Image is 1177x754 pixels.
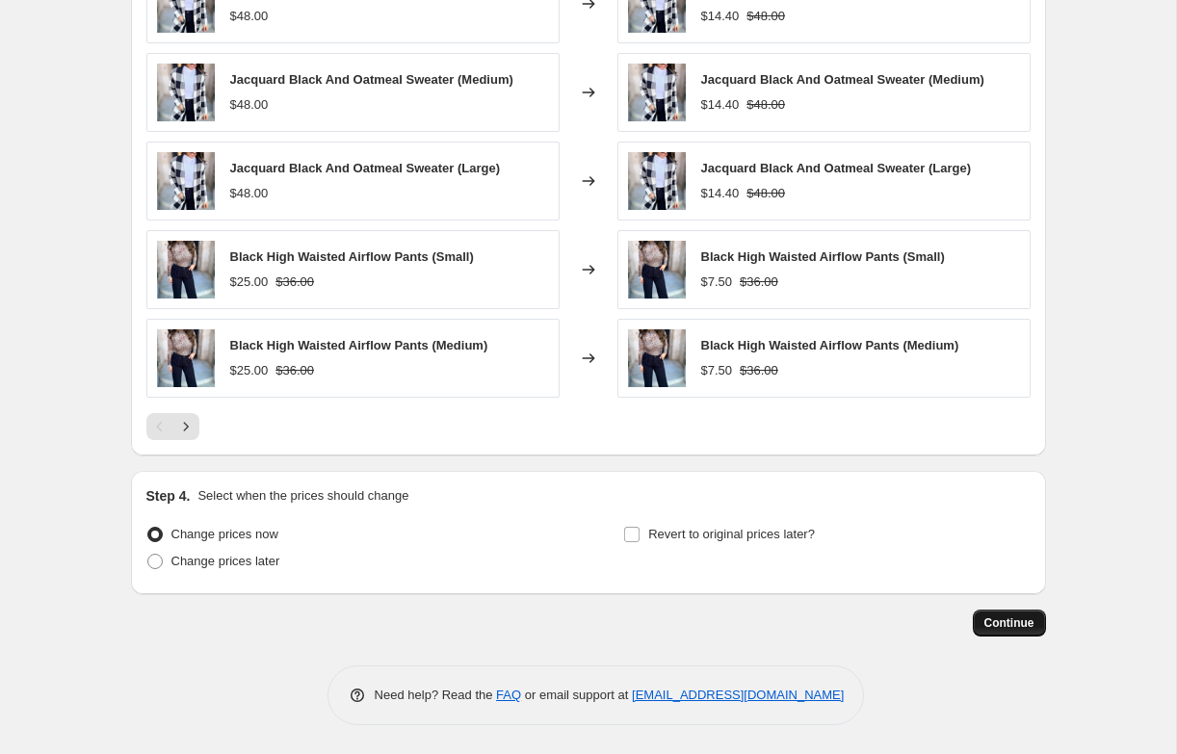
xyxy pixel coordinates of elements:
[230,7,269,26] div: $48.00
[648,527,815,541] span: Revert to original prices later?
[496,688,521,702] a: FAQ
[521,688,632,702] span: or email support at
[197,486,408,506] p: Select when the prices should change
[157,64,215,121] img: IMG_2658_bd1a4602-379f-43ab-894a-74c85acffa3b_80x.jpg
[628,152,686,210] img: IMG_2658_bd1a4602-379f-43ab-894a-74c85acffa3b_80x.jpg
[230,95,269,115] div: $48.00
[701,161,972,175] span: Jacquard Black And Oatmeal Sweater (Large)
[146,486,191,506] h2: Step 4.
[375,688,497,702] span: Need help? Read the
[701,72,984,87] span: Jacquard Black And Oatmeal Sweater (Medium)
[984,615,1034,631] span: Continue
[701,338,959,352] span: Black High Waisted Airflow Pants (Medium)
[172,413,199,440] button: Next
[275,361,314,380] strike: $36.00
[632,688,844,702] a: [EMAIL_ADDRESS][DOMAIN_NAME]
[230,361,269,380] div: $25.00
[230,72,513,87] span: Jacquard Black And Oatmeal Sweater (Medium)
[230,161,501,175] span: Jacquard Black And Oatmeal Sweater (Large)
[740,361,778,380] strike: $36.00
[701,249,945,264] span: Black High Waisted Airflow Pants (Small)
[157,241,215,299] img: IMG_2616_26f782cd-62bf-43d9-997c-de90bad0f129_80x.jpg
[701,7,740,26] div: $14.40
[746,184,785,203] strike: $48.00
[157,152,215,210] img: IMG_2658_bd1a4602-379f-43ab-894a-74c85acffa3b_80x.jpg
[746,7,785,26] strike: $48.00
[230,338,488,352] span: Black High Waisted Airflow Pants (Medium)
[171,527,278,541] span: Change prices now
[157,329,215,387] img: IMG_2616_26f782cd-62bf-43d9-997c-de90bad0f129_80x.jpg
[230,184,269,203] div: $48.00
[701,273,733,292] div: $7.50
[701,184,740,203] div: $14.40
[973,610,1046,637] button: Continue
[275,273,314,292] strike: $36.00
[701,95,740,115] div: $14.40
[701,361,733,380] div: $7.50
[746,95,785,115] strike: $48.00
[146,413,199,440] nav: Pagination
[230,273,269,292] div: $25.00
[628,329,686,387] img: IMG_2616_26f782cd-62bf-43d9-997c-de90bad0f129_80x.jpg
[740,273,778,292] strike: $36.00
[171,554,280,568] span: Change prices later
[628,64,686,121] img: IMG_2658_bd1a4602-379f-43ab-894a-74c85acffa3b_80x.jpg
[230,249,474,264] span: Black High Waisted Airflow Pants (Small)
[628,241,686,299] img: IMG_2616_26f782cd-62bf-43d9-997c-de90bad0f129_80x.jpg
